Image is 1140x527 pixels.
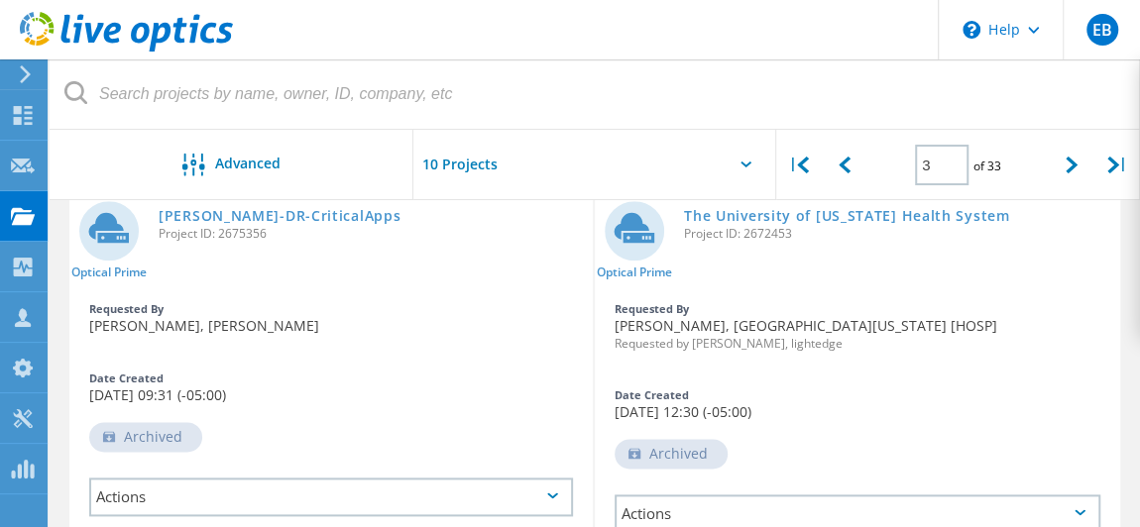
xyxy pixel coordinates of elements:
svg: \n [963,21,980,39]
div: [PERSON_NAME], [PERSON_NAME] [69,293,593,343]
div: Requested By [89,303,573,314]
a: [PERSON_NAME]-DR-CriticalApps [159,209,400,223]
span: Project ID: 2675356 [159,228,583,240]
div: Requested By [615,303,1100,314]
div: | [776,130,822,200]
div: | [1094,130,1140,200]
div: Archived [89,422,202,452]
span: Optical Prime [71,266,147,278]
span: Optical Prime [597,266,672,278]
span: of 33 [973,158,1001,174]
a: The University of [US_STATE] Health System [684,209,1009,223]
span: Project ID: 2672453 [684,228,1110,240]
div: Archived [615,439,728,469]
div: [PERSON_NAME], [GEOGRAPHIC_DATA][US_STATE] [HOSP] [595,293,1120,360]
a: Live Optics Dashboard [20,42,233,55]
div: Date Created [89,372,573,383]
div: [DATE] 12:30 (-05:00) [595,379,1120,429]
div: [DATE] 09:31 (-05:00) [69,363,593,412]
div: Date Created [615,389,1100,400]
span: Requested by [PERSON_NAME], lightedge [615,338,1100,350]
span: EB [1091,22,1111,38]
div: Actions [89,477,573,516]
span: Advanced [215,157,281,170]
